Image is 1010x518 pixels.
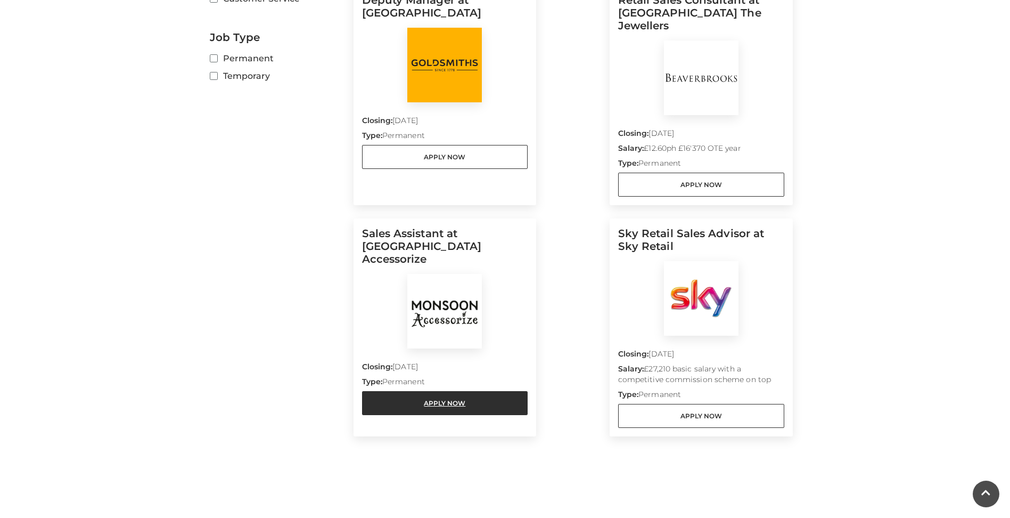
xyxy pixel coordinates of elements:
[618,364,644,374] strong: Salary:
[618,390,638,399] strong: Type:
[664,261,738,336] img: Sky Retail
[618,143,784,158] p: £12.60ph £16'370 OTE year
[407,274,482,349] img: Monsoon
[362,130,528,145] p: Permanent
[362,116,393,125] strong: Closing:
[362,131,382,140] strong: Type:
[362,145,528,169] a: Apply Now
[210,52,346,65] label: Permanent
[618,128,649,138] strong: Closing:
[362,377,382,386] strong: Type:
[362,391,528,415] a: Apply Now
[618,128,784,143] p: [DATE]
[407,28,482,102] img: Goldsmiths
[210,31,346,44] h2: Job Type
[618,363,784,389] p: £27,210 basic salary with a competitive commission scheme on top
[362,227,528,274] h5: Sales Assistant at [GEOGRAPHIC_DATA] Accessorize
[210,69,346,83] label: Temporary
[362,361,528,376] p: [DATE]
[664,41,738,115] img: BeaverBrooks The Jewellers
[618,389,784,404] p: Permanent
[618,173,784,197] a: Apply Now
[362,115,528,130] p: [DATE]
[618,143,644,153] strong: Salary:
[618,158,784,173] p: Permanent
[618,349,784,363] p: [DATE]
[618,227,784,261] h5: Sky Retail Sales Advisor at Sky Retail
[618,349,649,359] strong: Closing:
[618,158,638,168] strong: Type:
[618,404,784,428] a: Apply Now
[362,362,393,371] strong: Closing:
[362,376,528,391] p: Permanent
